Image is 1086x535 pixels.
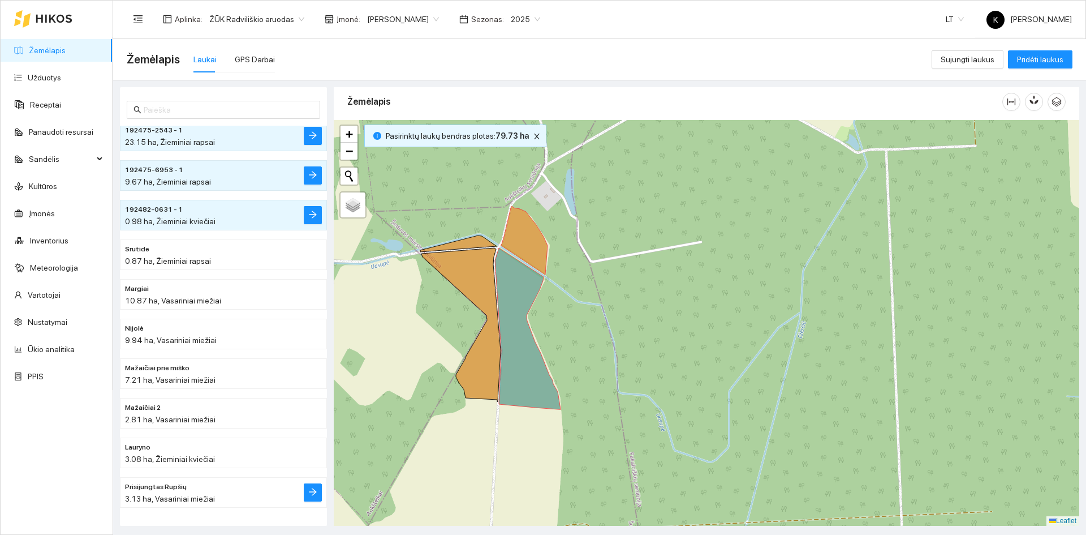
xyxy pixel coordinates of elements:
[125,494,215,503] span: 3.13 ha, Vasariniai miežiai
[1017,53,1063,66] span: Pridėti laukus
[304,166,322,185] button: arrow-right
[531,132,543,140] span: close
[946,11,964,28] span: LT
[133,14,143,24] span: menu-fold
[304,206,322,224] button: arrow-right
[125,217,216,226] span: 0.98 ha, Žieminiai kviečiai
[125,482,187,493] span: Prisijungtas Rupšių
[1049,517,1076,525] a: Leaflet
[941,53,994,66] span: Sujungti laukus
[125,442,150,453] span: Lauryno
[1008,50,1072,69] button: Pridėti laukus
[127,8,149,31] button: menu-fold
[346,144,353,158] span: −
[341,126,357,143] a: Zoom in
[341,192,365,217] a: Layers
[125,244,149,255] span: Srutide
[459,15,468,24] span: calendar
[325,15,334,24] span: shop
[308,131,317,142] span: arrow-right
[28,73,61,82] a: Užduotys
[346,127,353,141] span: +
[125,165,183,176] span: 192475-6953 - 1
[30,100,61,109] a: Receptai
[125,455,215,464] span: 3.08 ha, Žieminiai kviečiai
[125,204,183,215] span: 192482-0631 - 1
[1003,97,1020,106] span: column-width
[347,85,1002,118] div: Žemėlapis
[932,50,1003,69] button: Sujungti laukus
[28,345,75,354] a: Ūkio analitika
[125,177,211,186] span: 9.67 ha, Žieminiai rapsai
[367,11,439,28] span: Jonas Ruškys
[29,46,66,55] a: Žemėlapis
[133,106,141,114] span: search
[125,336,217,345] span: 9.94 ha, Vasariniai miežiai
[29,148,93,170] span: Sandėlis
[193,53,217,66] div: Laukai
[28,290,61,299] a: Vartotojai
[175,13,202,25] span: Aplinka :
[125,375,216,384] span: 7.21 ha, Vasariniai miežiai
[125,125,183,136] span: 192475-2543 - 1
[125,284,149,294] span: Margiai
[304,483,322,502] button: arrow-right
[932,55,1003,64] a: Sujungti laukus
[308,170,317,181] span: arrow-right
[163,15,172,24] span: layout
[144,104,313,116] input: Paieška
[29,127,93,136] a: Panaudoti resursai
[125,256,211,266] span: 0.87 ha, Žieminiai rapsai
[993,11,998,29] span: K
[471,13,504,25] span: Sezonas :
[125,138,215,147] span: 23.15 ha, Žieminiai rapsai
[209,11,304,28] span: ŽŪK Radviliškio aruodas
[341,168,357,185] button: Initiate a new search
[341,143,357,160] a: Zoom out
[308,487,317,498] span: arrow-right
[28,318,67,327] a: Nustatymai
[511,11,540,28] span: 2025
[125,296,221,305] span: 10.87 ha, Vasariniai miežiai
[308,210,317,221] span: arrow-right
[1008,55,1072,64] a: Pridėti laukus
[386,130,529,142] span: Pasirinktų laukų bendras plotas :
[28,372,44,381] a: PPIS
[125,363,189,374] span: Mažaičiai prie miško
[125,403,161,413] span: Mažaičiai 2
[337,13,360,25] span: Įmonė :
[125,415,216,424] span: 2.81 ha, Vasariniai miežiai
[495,131,529,140] b: 79.73 ha
[125,323,144,334] span: Nijolė
[235,53,275,66] div: GPS Darbai
[127,50,180,69] span: Žemėlapis
[1002,93,1020,111] button: column-width
[30,263,78,272] a: Meteorologija
[530,130,544,143] button: close
[373,132,381,140] span: info-circle
[30,236,68,245] a: Inventorius
[29,209,55,218] a: Įmonės
[986,15,1072,24] span: [PERSON_NAME]
[29,182,57,191] a: Kultūros
[304,127,322,145] button: arrow-right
